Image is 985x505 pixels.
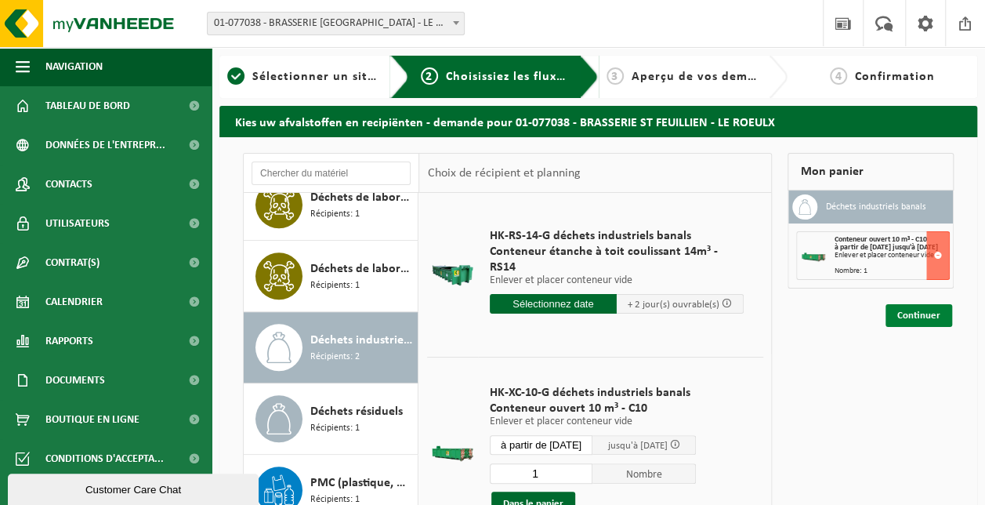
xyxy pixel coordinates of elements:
span: 4 [830,67,847,85]
span: Documents [45,361,105,400]
div: Mon panier [788,153,954,191]
span: Conteneur ouvert 10 m³ - C10 [490,401,696,416]
h3: Déchets industriels banals [825,194,925,220]
span: Choisissiez les flux de déchets et récipients [446,71,707,83]
span: Aperçu de vos demandes [632,71,783,83]
h2: Kies uw afvalstoffen en recipiënten - demande pour 01-077038 - BRASSERIE ST FEUILLIEN - LE ROEULX [219,106,977,136]
span: HK-RS-14-G déchets industriels banals [490,228,744,244]
span: Déchets de laboratoire (corrosif - inflammable) [310,188,414,207]
span: Données de l'entrepr... [45,125,165,165]
span: 2 [421,67,438,85]
span: Confirmation [855,71,935,83]
span: Conditions d'accepta... [45,439,164,478]
input: Sélectionnez date [490,435,593,455]
div: Enlever et placer conteneur vide [834,252,949,260]
div: Nombre: 1 [834,267,949,275]
span: Récipients: 2 [310,350,360,365]
span: Boutique en ligne [45,400,139,439]
a: 1Sélectionner un site ici [227,67,378,86]
span: + 2 jour(s) ouvrable(s) [628,300,719,310]
span: Sélectionner un site ici [252,71,393,83]
a: Continuer [885,304,952,327]
p: Enlever et placer conteneur vide [490,275,744,286]
iframe: chat widget [8,470,262,505]
span: PMC (plastique, métal, carton boisson) (industriel) [310,474,414,492]
span: Récipients: 1 [310,278,360,293]
button: Déchets de laboratoire (toxique) Récipients: 1 [244,241,418,312]
span: Récipients: 1 [310,421,360,436]
p: Enlever et placer conteneur vide [490,416,696,427]
span: 1 [227,67,244,85]
span: Calendrier [45,282,103,322]
strong: à partir de [DATE] jusqu'à [DATE] [834,243,937,252]
span: Rapports [45,322,93,361]
button: Déchets résiduels Récipients: 1 [244,383,418,455]
span: 3 [607,67,624,85]
span: Récipients: 1 [310,207,360,222]
span: jusqu'à [DATE] [607,441,667,451]
input: Sélectionnez date [490,294,617,314]
span: Contrat(s) [45,243,100,282]
span: 01-077038 - BRASSERIE ST FEUILLIEN - LE ROEULX [207,12,465,35]
span: Déchets de laboratoire (toxique) [310,260,414,278]
span: Conteneur ouvert 10 m³ - C10 [834,235,926,244]
span: Déchets résiduels [310,402,403,421]
span: Tableau de bord [45,86,130,125]
span: Contacts [45,165,92,204]
span: HK-XC-10-G déchets industriels banals [490,385,696,401]
div: Choix de récipient et planning [419,154,588,193]
input: Chercher du matériel [252,162,411,185]
span: 01-077038 - BRASSERIE ST FEUILLIEN - LE ROEULX [208,13,464,35]
span: Déchets industriels banals [310,331,414,350]
span: Nombre [592,463,696,484]
span: Navigation [45,47,103,86]
button: Déchets de laboratoire (corrosif - inflammable) Récipients: 1 [244,169,418,241]
span: Utilisateurs [45,204,110,243]
button: Déchets industriels banals Récipients: 2 [244,312,418,383]
span: Conteneur étanche à toit coulissant 14m³ - RS14 [490,244,744,275]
